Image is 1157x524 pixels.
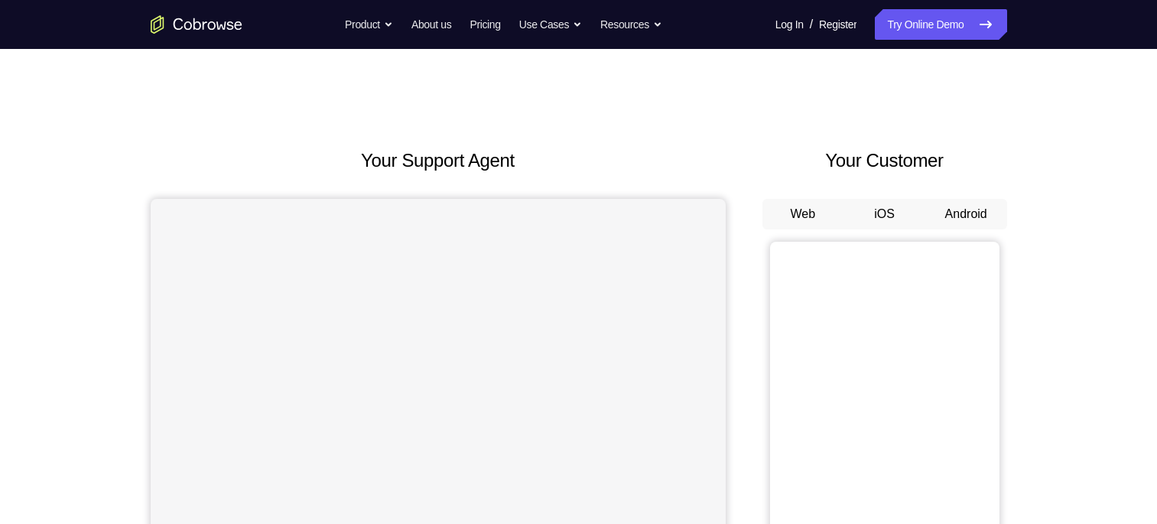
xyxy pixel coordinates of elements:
[810,15,813,34] span: /
[875,9,1006,40] a: Try Online Demo
[470,9,500,40] a: Pricing
[519,9,582,40] button: Use Cases
[600,9,662,40] button: Resources
[843,199,925,229] button: iOS
[762,199,844,229] button: Web
[151,15,242,34] a: Go to the home page
[819,9,856,40] a: Register
[411,9,451,40] a: About us
[762,147,1007,174] h2: Your Customer
[925,199,1007,229] button: Android
[345,9,393,40] button: Product
[775,9,804,40] a: Log In
[151,147,726,174] h2: Your Support Agent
